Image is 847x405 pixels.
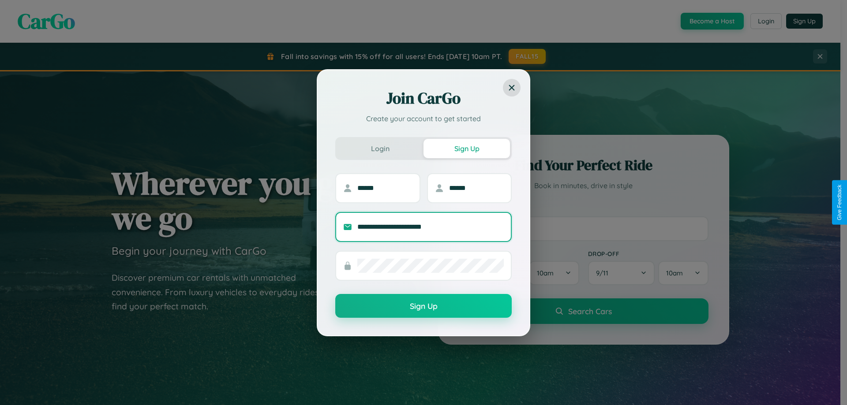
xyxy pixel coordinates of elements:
p: Create your account to get started [335,113,512,124]
button: Login [337,139,423,158]
h2: Join CarGo [335,88,512,109]
button: Sign Up [423,139,510,158]
button: Sign Up [335,294,512,318]
div: Give Feedback [836,185,843,220]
